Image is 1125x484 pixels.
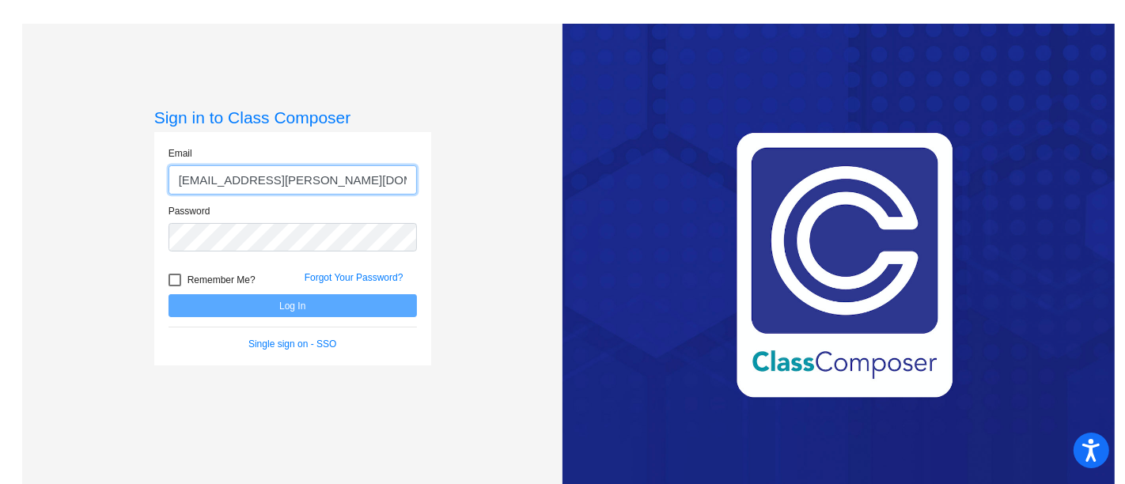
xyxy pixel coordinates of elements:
label: Email [169,146,192,161]
label: Password [169,204,210,218]
span: Remember Me? [187,270,256,289]
a: Single sign on - SSO [248,338,336,350]
a: Forgot Your Password? [305,272,403,283]
h3: Sign in to Class Composer [154,108,431,127]
button: Log In [169,294,417,317]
